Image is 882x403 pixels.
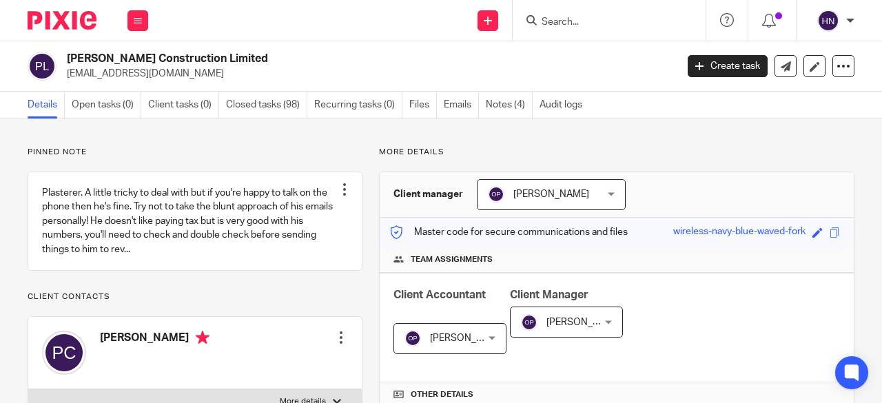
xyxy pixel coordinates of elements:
[196,331,209,344] i: Primary
[411,389,473,400] span: Other details
[510,289,588,300] span: Client Manager
[148,92,219,118] a: Client tasks (0)
[72,92,141,118] a: Open tasks (0)
[486,92,533,118] a: Notes (4)
[67,52,547,66] h2: [PERSON_NAME] Construction Limited
[379,147,854,158] p: More details
[404,330,421,347] img: svg%3E
[28,92,65,118] a: Details
[488,186,504,203] img: svg%3E
[314,92,402,118] a: Recurring tasks (0)
[521,314,537,331] img: svg%3E
[28,291,362,302] p: Client contacts
[100,331,209,348] h4: [PERSON_NAME]
[444,92,479,118] a: Emails
[411,254,493,265] span: Team assignments
[673,225,806,240] div: wireless-navy-blue-waved-fork
[430,333,506,343] span: [PERSON_NAME]
[817,10,839,32] img: svg%3E
[28,52,57,81] img: svg%3E
[28,147,362,158] p: Pinned note
[546,318,622,327] span: [PERSON_NAME]
[688,55,768,77] a: Create task
[390,225,628,239] p: Master code for secure communications and files
[226,92,307,118] a: Closed tasks (98)
[393,187,463,201] h3: Client manager
[42,331,86,375] img: svg%3E
[540,92,589,118] a: Audit logs
[28,11,96,30] img: Pixie
[540,17,664,29] input: Search
[513,189,589,199] span: [PERSON_NAME]
[67,67,667,81] p: [EMAIL_ADDRESS][DOMAIN_NAME]
[393,289,486,300] span: Client Accountant
[409,92,437,118] a: Files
